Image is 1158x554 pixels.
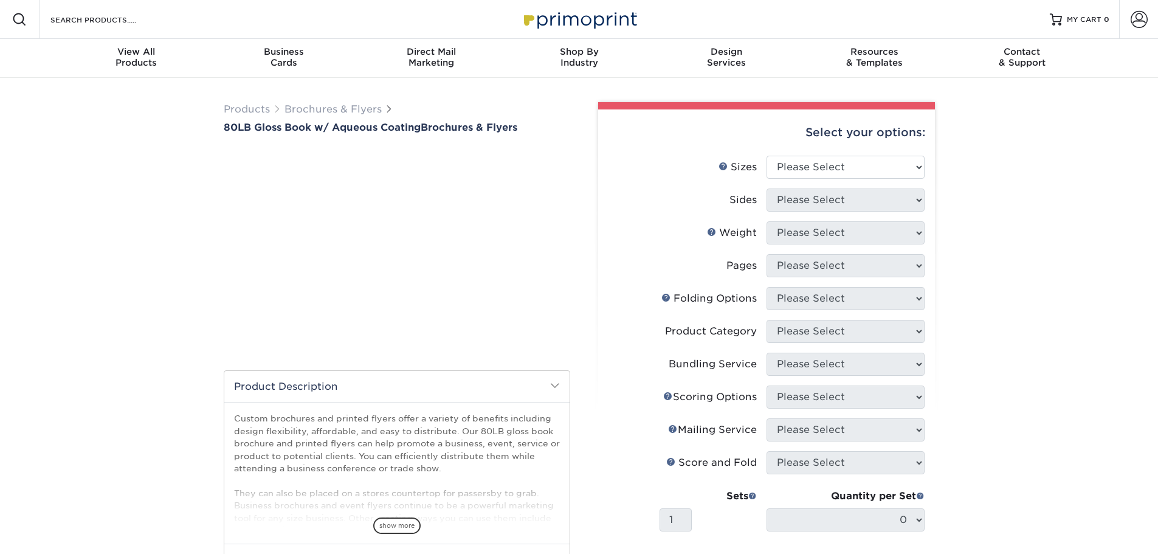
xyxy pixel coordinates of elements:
[357,46,505,68] div: Marketing
[726,258,757,273] div: Pages
[357,46,505,57] span: Direct Mail
[505,39,653,78] a: Shop ByIndustry
[801,46,948,57] span: Resources
[801,39,948,78] a: Resources& Templates
[505,46,653,57] span: Shop By
[801,46,948,68] div: & Templates
[210,39,357,78] a: BusinessCards
[948,46,1096,57] span: Contact
[1067,15,1101,25] span: MY CART
[665,324,757,339] div: Product Category
[729,193,757,207] div: Sides
[661,291,757,306] div: Folding Options
[63,46,210,68] div: Products
[669,357,757,372] div: Bundling Service
[224,122,421,133] span: 80LB Gloss Book w/ Aqueous Coating
[653,46,801,57] span: Design
[1104,15,1109,24] span: 0
[663,390,757,404] div: Scoring Options
[210,46,357,68] div: Cards
[284,103,382,115] a: Brochures & Flyers
[707,226,757,240] div: Weight
[668,423,757,437] div: Mailing Service
[49,12,168,27] input: SEARCH PRODUCTS.....
[224,371,570,402] h2: Product Description
[660,489,757,504] div: Sets
[948,46,1096,68] div: & Support
[373,518,421,534] span: show more
[653,39,801,78] a: DesignServices
[608,109,925,156] div: Select your options:
[653,46,801,68] div: Services
[224,122,570,133] h1: Brochures & Flyers
[224,103,270,115] a: Products
[767,489,925,504] div: Quantity per Set
[519,6,640,32] img: Primoprint
[719,160,757,175] div: Sizes
[948,39,1096,78] a: Contact& Support
[666,455,757,470] div: Score and Fold
[63,39,210,78] a: View AllProducts
[357,39,505,78] a: Direct MailMarketing
[224,122,570,133] a: 80LB Gloss Book w/ Aqueous CoatingBrochures & Flyers
[505,46,653,68] div: Industry
[63,46,210,57] span: View All
[210,46,357,57] span: Business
